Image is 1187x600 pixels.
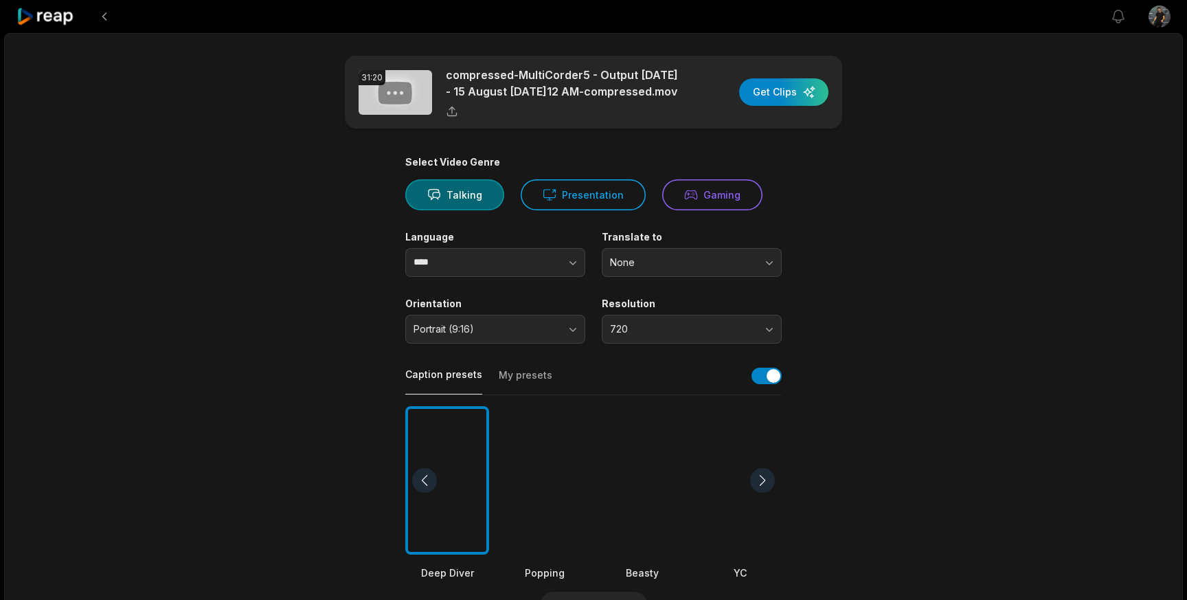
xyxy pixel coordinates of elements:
[602,248,782,277] button: None
[405,298,585,310] label: Orientation
[414,323,558,335] span: Portrait (9:16)
[610,323,754,335] span: 720
[602,298,782,310] label: Resolution
[405,368,482,395] button: Caption presets
[739,78,828,106] button: Get Clips
[446,67,683,100] p: compressed-MultiCorder5 - Output [DATE] - 15 August [DATE]12 AM-compressed.mov
[499,368,552,395] button: My presets
[405,231,585,243] label: Language
[600,566,684,580] div: Beasty
[503,566,587,580] div: Popping
[698,566,782,580] div: YC
[662,179,762,210] button: Gaming
[405,156,782,168] div: Select Video Genre
[405,179,504,210] button: Talking
[602,231,782,243] label: Translate to
[405,566,489,580] div: Deep Diver
[405,315,585,344] button: Portrait (9:16)
[359,70,385,85] div: 31:20
[610,256,754,269] span: None
[521,179,646,210] button: Presentation
[602,315,782,344] button: 720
